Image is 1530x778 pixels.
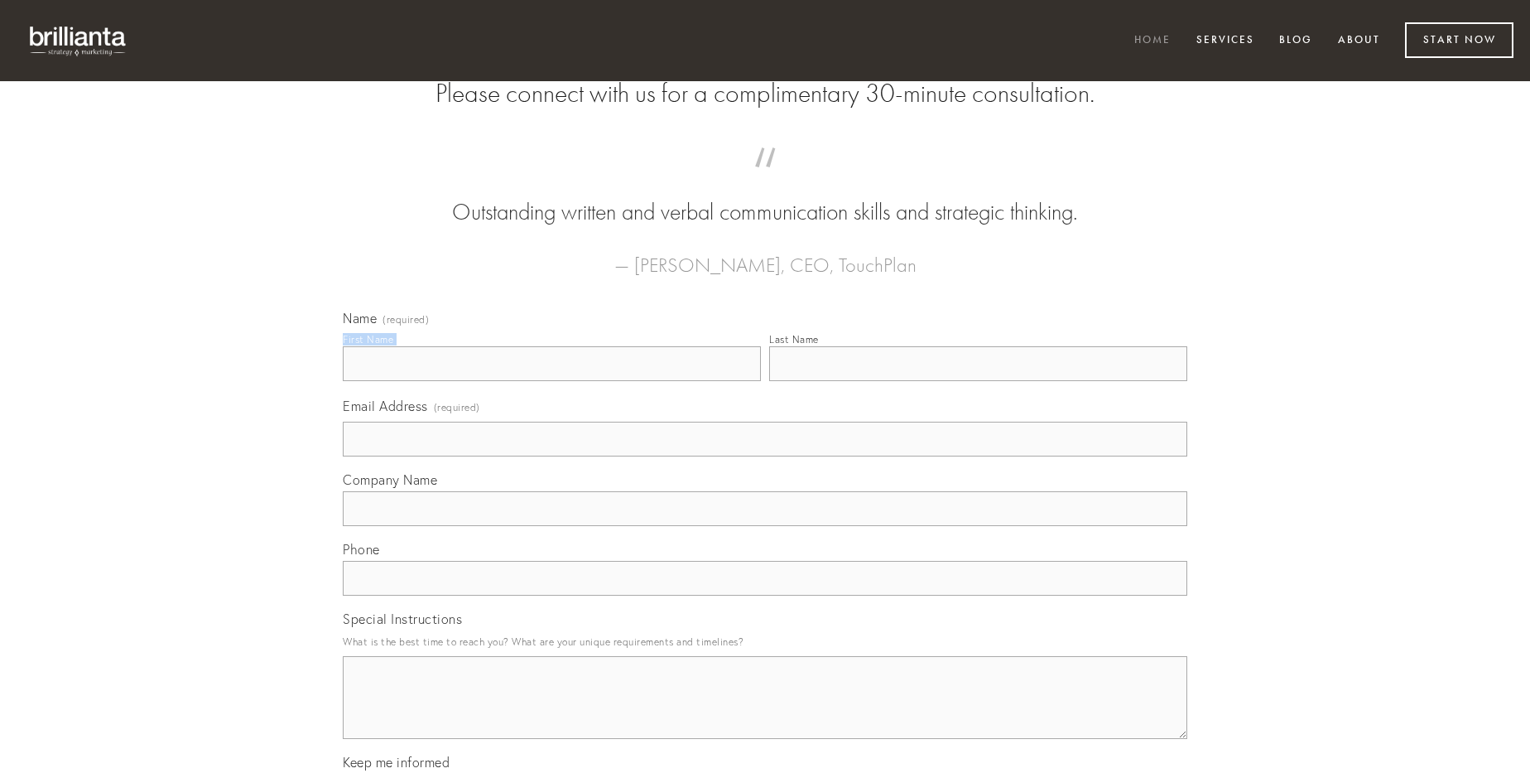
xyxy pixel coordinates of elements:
[343,78,1187,109] h2: Please connect with us for a complimentary 30-minute consultation.
[382,315,429,325] span: (required)
[1268,27,1323,55] a: Blog
[434,396,480,418] span: (required)
[343,611,462,627] span: Special Instructions
[343,754,450,771] span: Keep me informed
[343,631,1187,653] p: What is the best time to reach you? What are your unique requirements and timelines?
[369,164,1161,196] span: “
[343,333,393,346] div: First Name
[343,541,380,558] span: Phone
[1123,27,1181,55] a: Home
[1405,22,1513,58] a: Start Now
[769,333,819,346] div: Last Name
[343,471,437,488] span: Company Name
[343,310,377,326] span: Name
[369,164,1161,229] blockquote: Outstanding written and verbal communication skills and strategic thinking.
[1186,27,1265,55] a: Services
[369,229,1161,282] figcaption: — [PERSON_NAME], CEO, TouchPlan
[343,398,428,414] span: Email Address
[17,17,141,65] img: brillianta - research, strategy, marketing
[1327,27,1391,55] a: About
